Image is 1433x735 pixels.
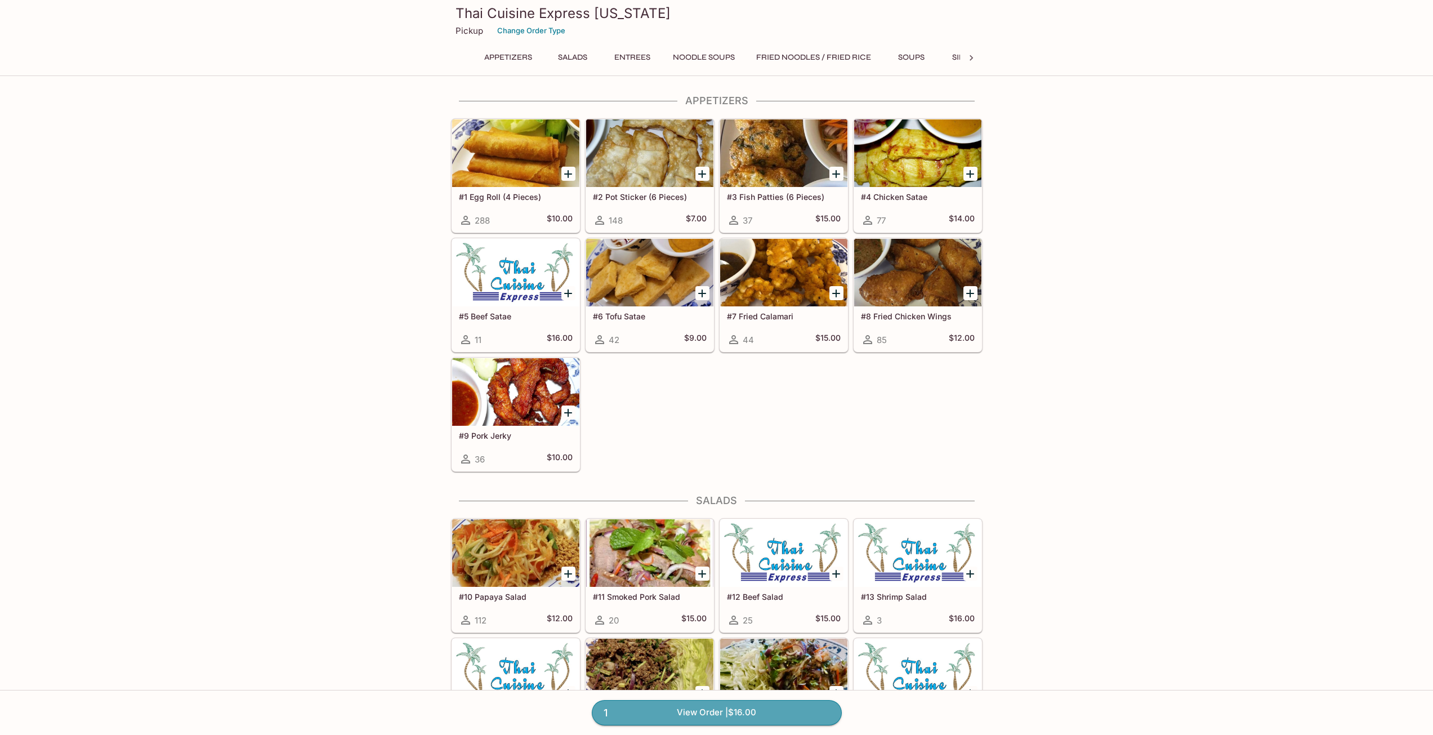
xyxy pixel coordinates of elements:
button: Add #8 Fried Chicken Wings [963,286,977,300]
span: 42 [609,335,619,345]
h5: #11 Smoked Pork Salad [593,592,707,602]
h5: #7 Fried Calamari [727,311,841,321]
button: Add #2 Pot Sticker (6 Pieces) [695,167,709,181]
span: 11 [475,335,481,345]
h5: $14.00 [949,213,975,227]
a: #7 Fried Calamari44$15.00 [720,238,848,352]
span: 288 [475,215,490,226]
h5: #6 Tofu Satae [593,311,707,321]
h5: $15.00 [815,213,841,227]
span: 44 [743,335,754,345]
button: Add #3 Fish Patties (6 Pieces) [829,167,843,181]
h5: $16.00 [949,613,975,627]
button: Add #14 Calamari Salad [561,686,575,700]
h5: $12.00 [949,333,975,346]
h5: $12.00 [547,613,573,627]
button: Add #9 Pork Jerky [561,406,575,420]
button: Add #15 Larb [695,686,709,700]
button: Add #1 Egg Roll (4 Pieces) [561,167,575,181]
h5: #12 Beef Salad [727,592,841,602]
button: Entrees [607,50,658,65]
span: 85 [877,335,887,345]
h5: #3 Fish Patties (6 Pieces) [727,192,841,202]
span: 25 [743,615,753,626]
div: #14 Calamari Salad [452,639,579,706]
div: #9 Pork Jerky [452,358,579,426]
span: 20 [609,615,619,626]
button: Add #13 Shrimp Salad [963,567,977,581]
h5: $10.00 [547,452,573,466]
div: #7 Fried Calamari [720,239,847,306]
span: 37 [743,215,752,226]
div: #15 Larb [586,639,713,706]
span: 36 [475,454,485,465]
button: Appetizers [478,50,538,65]
div: #16 Yum Woonsen (Glass Noodle Salad) [720,639,847,706]
h5: #13 Shrimp Salad [861,592,975,602]
a: #3 Fish Patties (6 Pieces)37$15.00 [720,119,848,233]
div: #4 Chicken Satae [854,119,981,187]
button: Add #12 Beef Salad [829,567,843,581]
button: Fried Noodles / Fried Rice [750,50,877,65]
button: Add #11 Smoked Pork Salad [695,567,709,581]
button: Add #7 Fried Calamari [829,286,843,300]
div: #12 Beef Salad [720,519,847,587]
div: #1 Egg Roll (4 Pieces) [452,119,579,187]
div: #17 Seafood Salad [854,639,981,706]
div: #2 Pot Sticker (6 Pieces) [586,119,713,187]
a: #2 Pot Sticker (6 Pieces)148$7.00 [586,119,714,233]
div: #6 Tofu Satae [586,239,713,306]
span: 1 [597,705,614,721]
a: #1 Egg Roll (4 Pieces)288$10.00 [452,119,580,233]
a: 1View Order |$16.00 [592,700,842,725]
h5: $15.00 [681,613,707,627]
button: Noodle Soups [667,50,741,65]
h4: Salads [451,495,983,507]
a: #6 Tofu Satae42$9.00 [586,238,714,352]
button: Soups [886,50,937,65]
div: #3 Fish Patties (6 Pieces) [720,119,847,187]
div: #5 Beef Satae [452,239,579,306]
p: Pickup [456,25,483,36]
button: Add #17 Seafood Salad [963,686,977,700]
h5: #10 Papaya Salad [459,592,573,602]
div: #11 Smoked Pork Salad [586,519,713,587]
a: #5 Beef Satae11$16.00 [452,238,580,352]
button: Add #16 Yum Woonsen (Glass Noodle Salad) [829,686,843,700]
button: Side Order [946,50,1006,65]
h5: $15.00 [815,333,841,346]
a: #9 Pork Jerky36$10.00 [452,358,580,471]
div: #13 Shrimp Salad [854,519,981,587]
button: Add #5 Beef Satae [561,286,575,300]
div: #10 Papaya Salad [452,519,579,587]
h5: $15.00 [815,613,841,627]
h5: #4 Chicken Satae [861,192,975,202]
span: 77 [877,215,886,226]
h3: Thai Cuisine Express [US_STATE] [456,5,978,22]
a: #10 Papaya Salad112$12.00 [452,519,580,632]
h5: #9 Pork Jerky [459,431,573,440]
h5: #5 Beef Satae [459,311,573,321]
h5: #8 Fried Chicken Wings [861,311,975,321]
button: Salads [547,50,598,65]
span: 148 [609,215,623,226]
h4: Appetizers [451,95,983,107]
div: #8 Fried Chicken Wings [854,239,981,306]
a: #11 Smoked Pork Salad20$15.00 [586,519,714,632]
button: Add #4 Chicken Satae [963,167,977,181]
a: #8 Fried Chicken Wings85$12.00 [854,238,982,352]
h5: $9.00 [684,333,707,346]
span: 112 [475,615,486,626]
button: Add #10 Papaya Salad [561,567,575,581]
span: 3 [877,615,882,626]
button: Change Order Type [492,22,570,39]
a: #12 Beef Salad25$15.00 [720,519,848,632]
h5: $7.00 [686,213,707,227]
h5: $16.00 [547,333,573,346]
h5: $10.00 [547,213,573,227]
h5: #1 Egg Roll (4 Pieces) [459,192,573,202]
h5: #2 Pot Sticker (6 Pieces) [593,192,707,202]
button: Add #6 Tofu Satae [695,286,709,300]
a: #4 Chicken Satae77$14.00 [854,119,982,233]
a: #13 Shrimp Salad3$16.00 [854,519,982,632]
